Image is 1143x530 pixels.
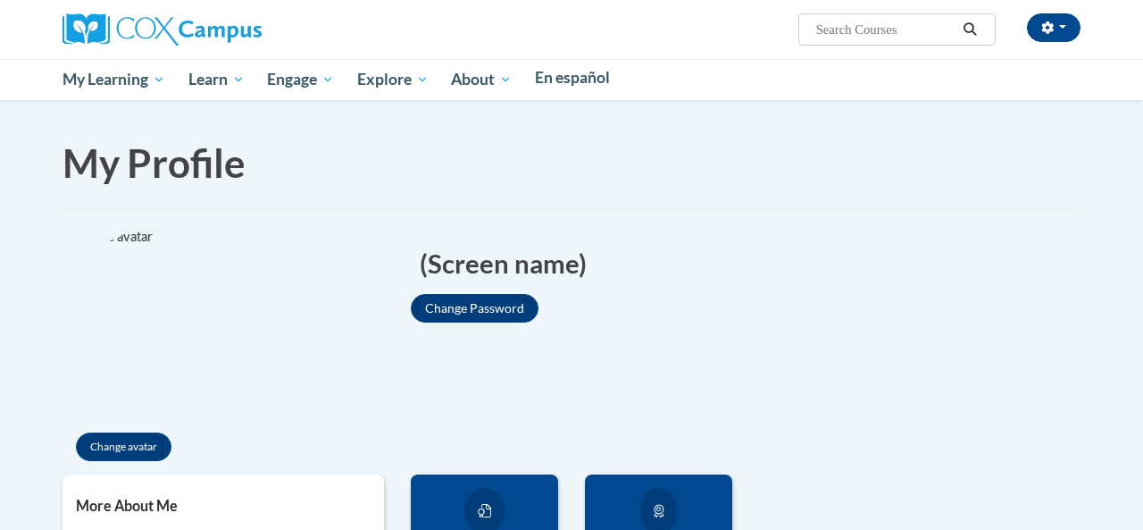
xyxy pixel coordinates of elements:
[814,19,957,40] input: Search Courses
[63,21,262,36] a: Cox Campus
[523,59,622,97] a: En español
[357,69,429,90] span: Explore
[255,59,346,100] a: Engage
[346,59,440,100] a: Explore
[963,23,979,37] i: 
[63,227,259,424] div: Click to change the profile picture
[51,59,177,100] a: My Learning
[188,69,245,90] span: Learn
[440,59,524,100] a: About
[177,59,256,100] a: Learn
[76,433,171,461] button: Change avatar
[63,227,259,424] img: profile avatar
[76,497,371,514] h5: More About Me
[63,139,246,186] span: My Profile
[957,19,984,40] button: Search
[63,13,262,46] img: Cox Campus
[451,69,512,90] span: About
[1027,13,1080,42] button: Account Settings
[267,69,334,90] span: Engage
[63,69,165,90] span: My Learning
[49,59,1094,100] div: Main menu
[411,294,538,323] button: Change Password
[420,245,587,282] span: (Screen name)
[535,68,610,87] span: En español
